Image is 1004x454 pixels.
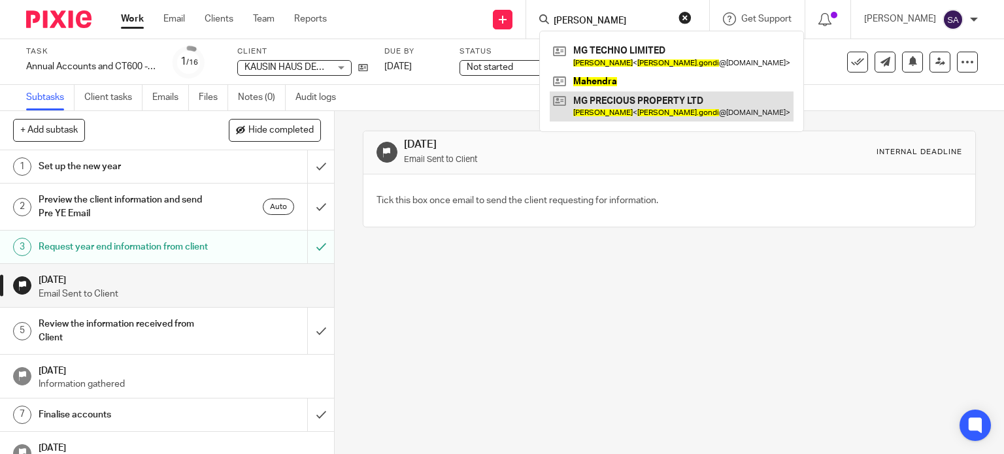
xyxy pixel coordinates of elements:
a: Clients [205,12,233,25]
a: Client tasks [84,85,142,110]
span: KAUSIN HAUS DEVELOPMENTS LTD [244,63,394,72]
div: Annual Accounts and CT600 - (SPV) [26,60,157,73]
a: Work [121,12,144,25]
label: Due by [384,46,443,57]
div: 5 [13,322,31,340]
p: Email Sent to Client [39,287,321,300]
label: Client [237,46,368,57]
p: Tick this box once email to send the client requesting for information. [376,194,658,207]
div: Internal deadline [877,147,962,157]
div: 3 [13,238,31,256]
a: Emails [152,85,189,110]
div: 2 [13,198,31,216]
img: svg%3E [943,9,963,30]
a: Email [163,12,185,25]
small: /16 [186,59,198,66]
span: Not started [467,63,513,72]
button: Clear [678,11,692,24]
div: Auto [263,199,294,215]
p: Information gathered [39,378,321,391]
h1: Preview the client information and send Pre YE Email [39,190,209,223]
span: Get Support [741,14,792,24]
button: Hide completed [229,119,321,141]
a: Reports [294,12,327,25]
h1: [DATE] [39,361,321,378]
a: Notes (0) [238,85,286,110]
small: Email Sent to Client [404,155,477,163]
span: [DATE] [384,62,412,71]
a: Subtasks [26,85,75,110]
p: [PERSON_NAME] [864,12,936,25]
div: 1 [180,54,198,69]
h1: [DATE] [404,138,697,152]
h1: [DATE] [39,270,321,287]
label: Task [26,46,157,57]
label: Status [460,46,590,57]
input: Search [552,16,670,27]
img: Pixie [26,10,92,28]
h1: Set up the new year [39,157,209,176]
button: + Add subtask [13,119,85,141]
div: 7 [13,406,31,424]
h1: Request year end information from client [39,237,209,257]
a: Team [253,12,275,25]
span: Hide completed [248,125,314,136]
h1: Finalise accounts [39,405,209,425]
a: Files [199,85,228,110]
h1: Review the information received from Client [39,314,209,348]
div: 1 [13,157,31,176]
a: Audit logs [295,85,346,110]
